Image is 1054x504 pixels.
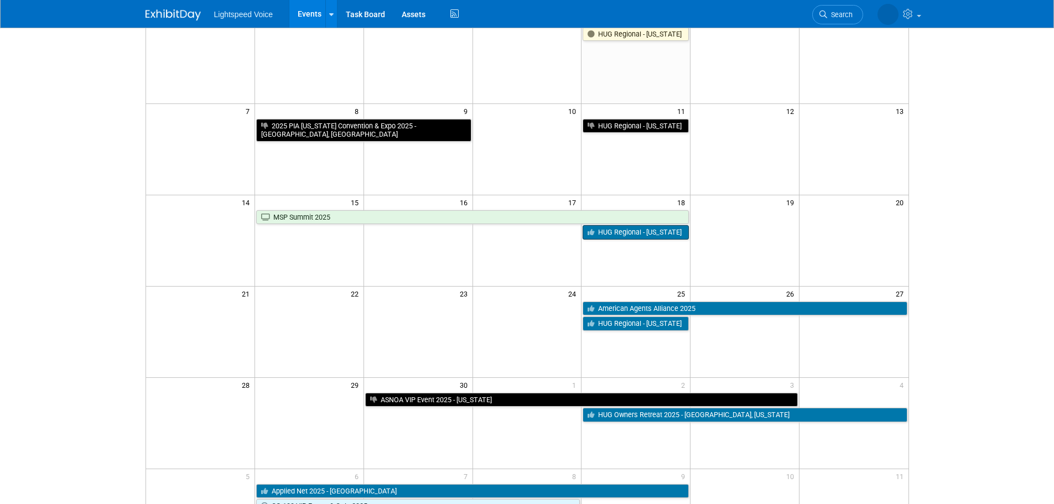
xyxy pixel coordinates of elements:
span: 22 [350,287,364,300]
span: 11 [676,104,690,118]
a: HUG Owners Retreat 2025 - [GEOGRAPHIC_DATA], [US_STATE] [583,408,907,422]
a: American Agents Alliance 2025 [583,302,907,316]
span: 7 [463,469,473,483]
img: Alexis Snowbarger [878,4,899,25]
span: 13 [895,104,908,118]
span: 29 [350,378,364,392]
span: 4 [899,378,908,392]
a: HUG Regional - [US_STATE] [583,316,689,331]
span: 19 [785,195,799,209]
span: 25 [676,287,690,300]
span: 23 [459,287,473,300]
a: HUG Regional - [US_STATE] [583,119,689,133]
a: Applied Net 2025 - [GEOGRAPHIC_DATA] [256,484,689,498]
span: 9 [680,469,690,483]
span: 16 [459,195,473,209]
a: ASNOA VIP Event 2025 - [US_STATE] [365,393,798,407]
span: 8 [571,469,581,483]
span: 7 [245,104,255,118]
span: 20 [895,195,908,209]
span: 14 [241,195,255,209]
span: 26 [785,287,799,300]
a: Search [812,5,863,24]
span: 27 [895,287,908,300]
span: 9 [463,104,473,118]
span: 10 [785,469,799,483]
span: 10 [567,104,581,118]
span: 17 [567,195,581,209]
span: 11 [895,469,908,483]
span: 24 [567,287,581,300]
span: 6 [354,469,364,483]
span: 15 [350,195,364,209]
a: 2025 PIA [US_STATE] Convention & Expo 2025 - [GEOGRAPHIC_DATA], [GEOGRAPHIC_DATA] [256,119,471,142]
span: 2 [680,378,690,392]
span: 18 [676,195,690,209]
span: 28 [241,378,255,392]
span: Search [827,11,853,19]
span: 8 [354,104,364,118]
span: 30 [459,378,473,392]
span: 3 [789,378,799,392]
a: MSP Summit 2025 [256,210,689,225]
span: Lightspeed Voice [214,10,273,19]
a: HUG Regional - [US_STATE] [583,225,689,240]
span: 12 [785,104,799,118]
span: 1 [571,378,581,392]
a: HUG Regional - [US_STATE] [583,27,689,41]
span: 5 [245,469,255,483]
img: ExhibitDay [146,9,201,20]
span: 21 [241,287,255,300]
